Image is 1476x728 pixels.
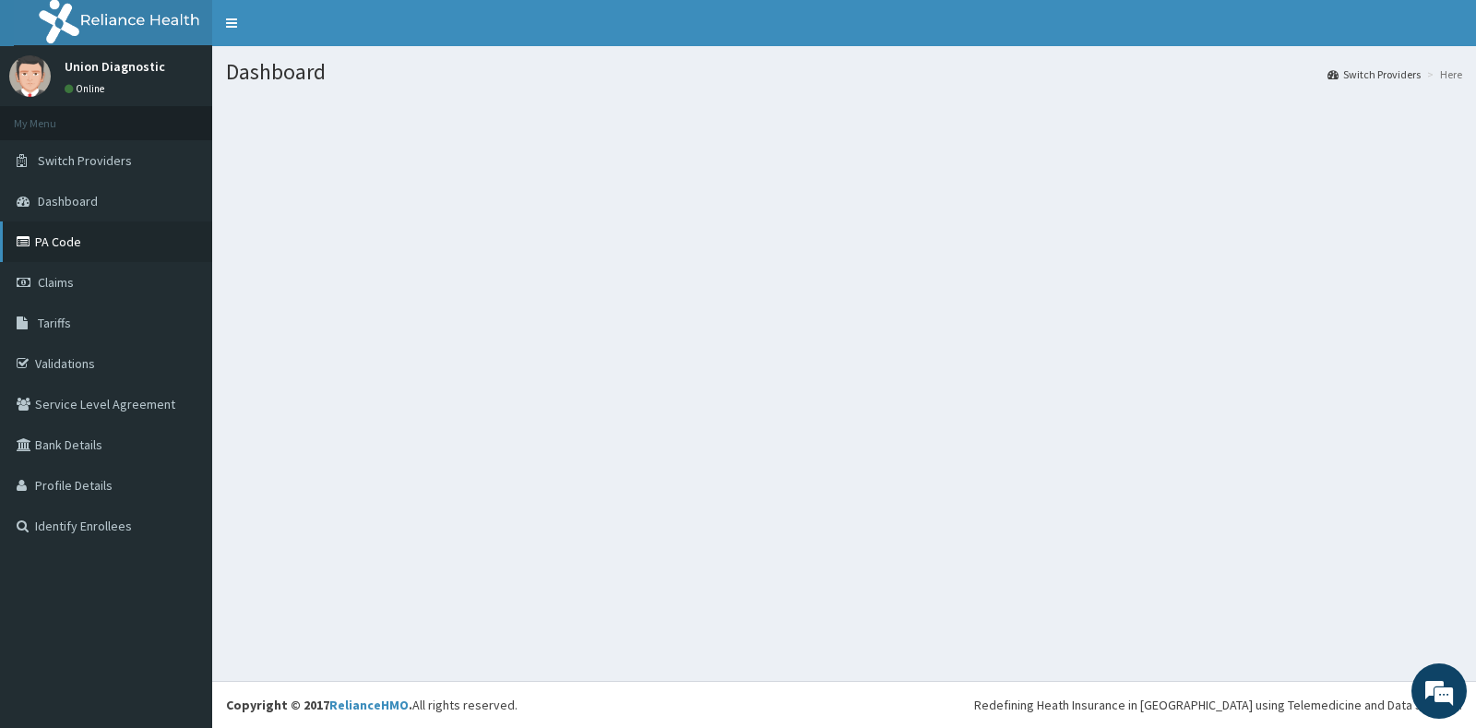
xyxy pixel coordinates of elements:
a: Switch Providers [1327,66,1421,82]
footer: All rights reserved. [212,681,1476,728]
span: Tariffs [38,315,71,331]
span: Claims [38,274,74,291]
strong: Copyright © 2017 . [226,697,412,713]
a: RelianceHMO [329,697,409,713]
span: Dashboard [38,193,98,209]
div: Redefining Heath Insurance in [GEOGRAPHIC_DATA] using Telemedicine and Data Science! [974,696,1462,714]
li: Here [1422,66,1462,82]
span: Switch Providers [38,152,132,169]
h1: Dashboard [226,60,1462,84]
p: Union Diagnostic [65,60,165,73]
img: User Image [9,55,51,97]
a: Online [65,82,109,95]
